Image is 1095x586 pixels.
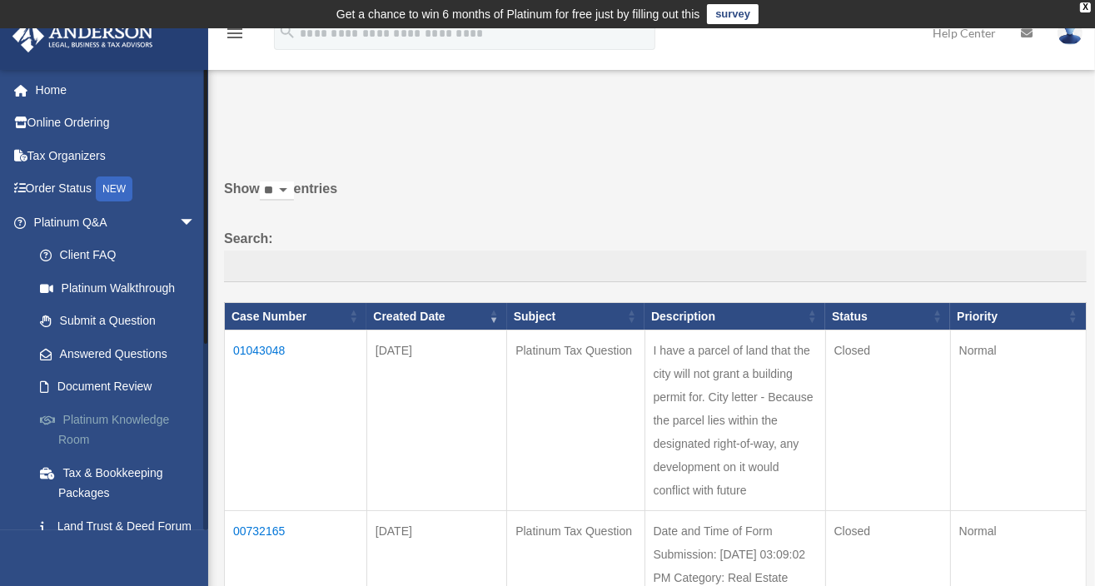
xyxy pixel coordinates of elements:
[825,330,950,511] td: Closed
[23,370,221,404] a: Document Review
[224,251,1087,282] input: Search:
[707,4,759,24] a: survey
[23,509,221,543] a: Land Trust & Deed Forum
[23,456,221,509] a: Tax & Bookkeeping Packages
[12,139,221,172] a: Tax Organizers
[225,29,245,43] a: menu
[12,107,221,140] a: Online Ordering
[23,271,221,305] a: Platinum Walkthrough
[23,305,221,338] a: Submit a Question
[7,20,158,52] img: Anderson Advisors Platinum Portal
[645,302,825,330] th: Description: activate to sort column ascending
[645,330,825,511] td: I have a parcel of land that the city will not grant a building permit for. City letter - Because...
[366,302,506,330] th: Created Date: activate to sort column ascending
[23,337,212,370] a: Answered Questions
[507,302,645,330] th: Subject: activate to sort column ascending
[12,172,221,206] a: Order StatusNEW
[96,176,132,201] div: NEW
[950,302,1086,330] th: Priority: activate to sort column ascending
[1058,21,1083,45] img: User Pic
[224,227,1087,282] label: Search:
[224,177,1087,217] label: Show entries
[366,330,506,511] td: [DATE]
[12,206,221,239] a: Platinum Q&Aarrow_drop_down
[336,4,700,24] div: Get a chance to win 6 months of Platinum for free just by filling out this
[950,330,1086,511] td: Normal
[507,330,645,511] td: Platinum Tax Question
[23,239,221,272] a: Client FAQ
[23,403,221,456] a: Platinum Knowledge Room
[12,73,221,107] a: Home
[225,330,367,511] td: 01043048
[260,181,294,201] select: Showentries
[179,206,212,240] span: arrow_drop_down
[825,302,950,330] th: Status: activate to sort column ascending
[225,23,245,43] i: menu
[278,22,296,41] i: search
[1080,2,1091,12] div: close
[225,302,367,330] th: Case Number: activate to sort column ascending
